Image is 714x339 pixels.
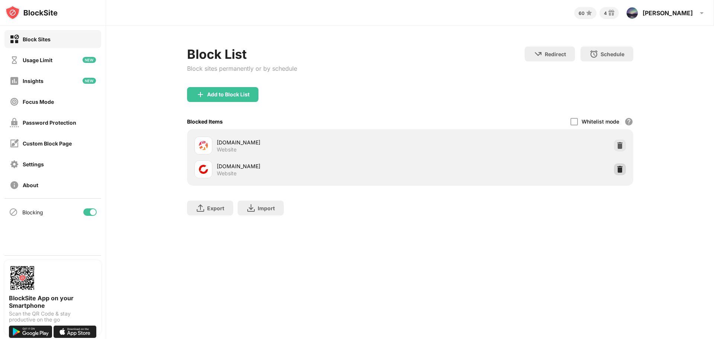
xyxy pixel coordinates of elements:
[83,78,96,84] img: new-icon.svg
[9,326,52,338] img: get-it-on-google-play.svg
[258,205,275,211] div: Import
[9,208,18,217] img: blocking-icon.svg
[9,265,36,291] img: options-page-qr-code.png
[199,141,208,150] img: favicons
[207,205,224,211] div: Export
[23,78,44,84] div: Insights
[607,9,616,17] img: reward-small.svg
[604,10,607,16] div: 4
[22,209,43,215] div: Blocking
[10,97,19,106] img: focus-off.svg
[10,160,19,169] img: settings-off.svg
[187,65,297,72] div: Block sites permanently or by schedule
[23,182,38,188] div: About
[10,55,19,65] img: time-usage-off.svg
[217,146,237,153] div: Website
[9,311,97,323] div: Scan the QR Code & stay productive on the go
[10,139,19,148] img: customize-block-page-off.svg
[217,170,237,177] div: Website
[23,36,51,42] div: Block Sites
[643,9,693,17] div: [PERSON_NAME]
[83,57,96,63] img: new-icon.svg
[10,35,19,44] img: block-on.svg
[10,76,19,86] img: insights-off.svg
[23,57,52,63] div: Usage Limit
[601,51,624,57] div: Schedule
[10,180,19,190] img: about-off.svg
[23,99,54,105] div: Focus Mode
[187,118,223,125] div: Blocked Items
[217,138,410,146] div: [DOMAIN_NAME]
[207,92,250,97] div: Add to Block List
[199,165,208,174] img: favicons
[10,118,19,127] img: password-protection-off.svg
[582,118,619,125] div: Whitelist mode
[5,5,58,20] img: logo-blocksite.svg
[626,7,638,19] img: ACg8ocKH-0z7pDenuiJFe7aXj4dADfZCb5uduNIeRU5di0Dzqavkx3mk=s96-c
[545,51,566,57] div: Redirect
[217,162,410,170] div: [DOMAIN_NAME]
[23,140,72,147] div: Custom Block Page
[9,294,97,309] div: BlockSite App on your Smartphone
[23,161,44,167] div: Settings
[187,47,297,62] div: Block List
[585,9,594,17] img: points-small.svg
[54,326,97,338] img: download-on-the-app-store.svg
[579,10,585,16] div: 60
[23,119,76,126] div: Password Protection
